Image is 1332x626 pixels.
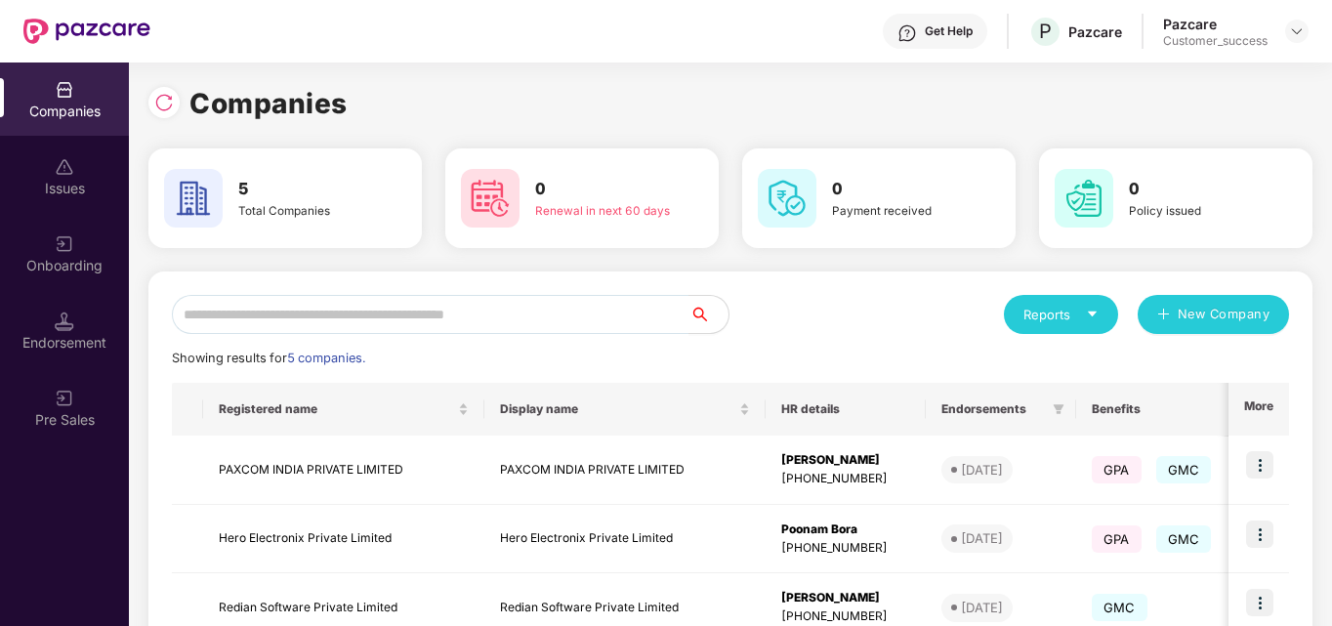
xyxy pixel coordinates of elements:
[1092,594,1147,621] span: GMC
[1039,20,1052,43] span: P
[287,351,365,365] span: 5 companies.
[781,451,910,470] div: [PERSON_NAME]
[781,539,910,558] div: [PHONE_NUMBER]
[484,383,766,436] th: Display name
[1086,308,1099,320] span: caret-down
[961,460,1003,480] div: [DATE]
[961,528,1003,548] div: [DATE]
[1289,23,1305,39] img: svg+xml;base64,PHN2ZyBpZD0iRHJvcGRvd24tMzJ4MzIiIHhtbG5zPSJodHRwOi8vd3d3LnczLm9yZy8yMDAwL3N2ZyIgd2...
[1138,295,1289,334] button: plusNew Company
[484,436,766,505] td: PAXCOM INDIA PRIVATE LIMITED
[1076,383,1251,436] th: Benefits
[1156,456,1212,483] span: GMC
[1178,305,1270,324] span: New Company
[781,607,910,626] div: [PHONE_NUMBER]
[535,202,670,220] div: Renewal in next 60 days
[1246,521,1273,548] img: icon
[832,202,967,220] div: Payment received
[1163,15,1268,33] div: Pazcare
[781,521,910,539] div: Poonam Bora
[941,401,1045,417] span: Endorsements
[1049,397,1068,421] span: filter
[688,307,728,322] span: search
[203,383,484,436] th: Registered name
[55,80,74,100] img: svg+xml;base64,PHN2ZyBpZD0iQ29tcGFuaWVzIiB4bWxucz0iaHR0cDovL3d3dy53My5vcmcvMjAwMC9zdmciIHdpZHRoPS...
[1023,305,1099,324] div: Reports
[1129,202,1264,220] div: Policy issued
[1055,169,1113,228] img: svg+xml;base64,PHN2ZyB4bWxucz0iaHR0cDovL3d3dy53My5vcmcvMjAwMC9zdmciIHdpZHRoPSI2MCIgaGVpZ2h0PSI2MC...
[164,169,223,228] img: svg+xml;base64,PHN2ZyB4bWxucz0iaHR0cDovL3d3dy53My5vcmcvMjAwMC9zdmciIHdpZHRoPSI2MCIgaGVpZ2h0PSI2MC...
[1228,383,1289,436] th: More
[766,383,926,436] th: HR details
[172,351,365,365] span: Showing results for
[461,169,520,228] img: svg+xml;base64,PHN2ZyB4bWxucz0iaHR0cDovL3d3dy53My5vcmcvMjAwMC9zdmciIHdpZHRoPSI2MCIgaGVpZ2h0PSI2MC...
[1068,22,1122,41] div: Pazcare
[203,505,484,574] td: Hero Electronix Private Limited
[1246,451,1273,479] img: icon
[55,312,74,331] img: svg+xml;base64,PHN2ZyB3aWR0aD0iMTQuNSIgaGVpZ2h0PSIxNC41IiB2aWV3Qm94PSIwIDAgMTYgMTYiIGZpbGw9Im5vbm...
[758,169,816,228] img: svg+xml;base64,PHN2ZyB4bWxucz0iaHR0cDovL3d3dy53My5vcmcvMjAwMC9zdmciIHdpZHRoPSI2MCIgaGVpZ2h0PSI2MC...
[203,436,484,505] td: PAXCOM INDIA PRIVATE LIMITED
[897,23,917,43] img: svg+xml;base64,PHN2ZyBpZD0iSGVscC0zMngzMiIgeG1sbnM9Imh0dHA6Ly93d3cudzMub3JnLzIwMDAvc3ZnIiB3aWR0aD...
[781,589,910,607] div: [PERSON_NAME]
[1156,525,1212,553] span: GMC
[1053,403,1064,415] span: filter
[781,470,910,488] div: [PHONE_NUMBER]
[238,177,373,202] h3: 5
[925,23,973,39] div: Get Help
[1129,177,1264,202] h3: 0
[23,19,150,44] img: New Pazcare Logo
[55,234,74,254] img: svg+xml;base64,PHN2ZyB3aWR0aD0iMjAiIGhlaWdodD0iMjAiIHZpZXdCb3g9IjAgMCAyMCAyMCIgZmlsbD0ibm9uZSIgeG...
[1163,33,1268,49] div: Customer_success
[832,177,967,202] h3: 0
[189,82,348,125] h1: Companies
[154,93,174,112] img: svg+xml;base64,PHN2ZyBpZD0iUmVsb2FkLTMyeDMyIiB4bWxucz0iaHR0cDovL3d3dy53My5vcmcvMjAwMC9zdmciIHdpZH...
[500,401,735,417] span: Display name
[1092,456,1142,483] span: GPA
[1246,589,1273,616] img: icon
[238,202,373,220] div: Total Companies
[961,598,1003,617] div: [DATE]
[688,295,729,334] button: search
[535,177,670,202] h3: 0
[1092,525,1142,553] span: GPA
[55,157,74,177] img: svg+xml;base64,PHN2ZyBpZD0iSXNzdWVzX2Rpc2FibGVkIiB4bWxucz0iaHR0cDovL3d3dy53My5vcmcvMjAwMC9zdmciIH...
[1157,308,1170,323] span: plus
[55,389,74,408] img: svg+xml;base64,PHN2ZyB3aWR0aD0iMjAiIGhlaWdodD0iMjAiIHZpZXdCb3g9IjAgMCAyMCAyMCIgZmlsbD0ibm9uZSIgeG...
[219,401,454,417] span: Registered name
[484,505,766,574] td: Hero Electronix Private Limited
